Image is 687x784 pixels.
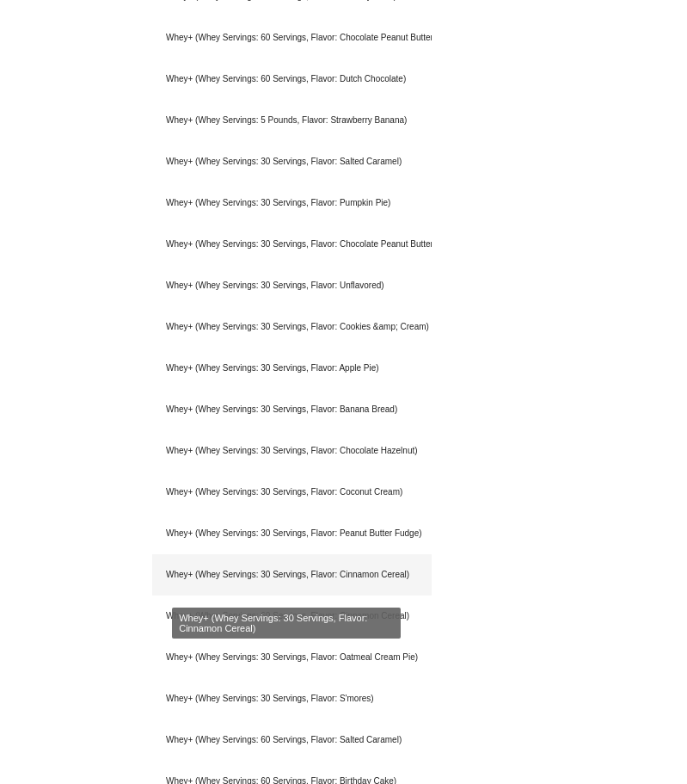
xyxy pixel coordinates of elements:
[152,59,432,100] div: Whey+ (Whey Servings: 60 Servings, Flavor: Dutch Chocolate)
[152,554,432,596] div: Whey+ (Whey Servings: 30 Servings, Flavor: Cinnamon Cereal)
[152,141,432,182] div: Whey+ (Whey Servings: 30 Servings, Flavor: Salted Caramel)
[152,513,432,554] div: Whey+ (Whey Servings: 30 Servings, Flavor: Peanut Butter Fudge)
[152,430,432,472] div: Whey+ (Whey Servings: 30 Servings, Flavor: Chocolate Hazelnut)
[152,596,432,637] div: Whey+ (Whey Servings: 60 Servings, Flavor: Cinnamon Cereal)
[152,719,432,761] div: Whey+ (Whey Servings: 60 Servings, Flavor: Salted Caramel)
[152,348,432,389] div: Whey+ (Whey Servings: 30 Servings, Flavor: Apple Pie)
[152,678,432,719] div: Whey+ (Whey Servings: 30 Servings, Flavor: S'mores)
[152,389,432,430] div: Whey+ (Whey Servings: 30 Servings, Flavor: Banana Bread)
[152,100,432,141] div: Whey+ (Whey Servings: 5 Pounds, Flavor: Strawberry Banana)
[152,472,432,513] div: Whey+ (Whey Servings: 30 Servings, Flavor: Coconut Cream)
[152,265,432,306] div: Whey+ (Whey Servings: 30 Servings, Flavor: Unflavored)
[152,306,432,348] div: Whey+ (Whey Servings: 30 Servings, Flavor: Cookies &amp; Cream)
[152,17,432,59] div: Whey+ (Whey Servings: 60 Servings, Flavor: Chocolate Peanut Butter)
[152,637,432,678] div: Whey+ (Whey Servings: 30 Servings, Flavor: Oatmeal Cream Pie)
[152,224,432,265] div: Whey+ (Whey Servings: 30 Servings, Flavor: Chocolate Peanut Butter)
[152,182,432,224] div: Whey+ (Whey Servings: 30 Servings, Flavor: Pumpkin Pie)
